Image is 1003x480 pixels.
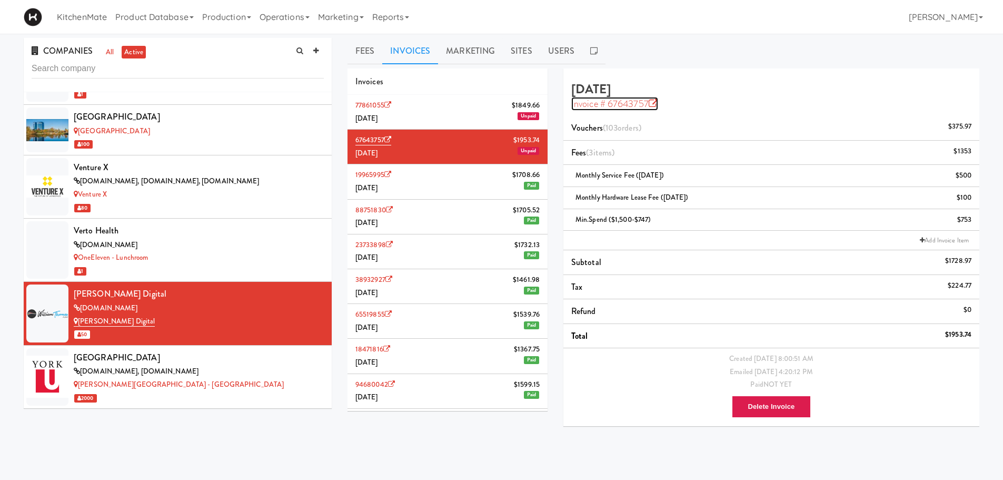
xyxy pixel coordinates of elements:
[347,164,548,199] li: 19965995$1708.66[DATE]Paid
[355,252,378,262] span: [DATE]
[74,394,97,403] span: 2000
[103,46,116,59] a: all
[24,282,332,345] li: [PERSON_NAME] Digital[DOMAIN_NAME][PERSON_NAME] Digital 50
[571,97,658,111] a: Invoice # 67643757
[763,379,792,389] span: NOT YET
[956,169,971,182] div: $500
[122,46,146,59] a: active
[355,379,395,389] a: 94680042
[355,75,383,87] span: Invoices
[74,223,324,239] div: Verto Health
[917,235,971,246] a: Add Invoice Item
[74,140,93,149] span: 100
[74,252,148,262] a: OneEleven - Lunchroom
[74,365,324,378] div: [DOMAIN_NAME], [DOMAIN_NAME]
[571,256,601,268] span: Subtotal
[563,187,979,209] li: Monthly Hardware Lease Fee ([DATE])$100
[355,240,393,250] a: 23733898
[571,146,614,159] span: Fees
[945,254,971,268] div: $1728.97
[438,38,503,64] a: Marketing
[347,304,548,339] li: 65519855$1539.76[DATE]Paid
[732,396,811,418] button: Delete Invoice
[32,45,93,57] span: COMPANIES
[74,286,324,302] div: [PERSON_NAME] Digital
[347,200,548,234] li: 88751830$1705.52[DATE]Paid
[24,105,332,155] li: [GEOGRAPHIC_DATA][GEOGRAPHIC_DATA] 100
[513,204,540,217] span: $1705.52
[74,189,107,199] a: Venture X
[347,409,548,444] li: 63365617$1586.01[DATE]Paid
[524,391,539,399] span: Paid
[593,146,612,159] ng-pluralize: items
[957,191,971,204] div: $100
[518,147,539,155] span: Unpaid
[571,330,588,342] span: Total
[514,343,540,356] span: $1367.75
[513,273,540,287] span: $1461.98
[563,165,979,187] li: Monthly Service Fee ([DATE])$500
[74,239,324,252] div: [DOMAIN_NAME]
[74,330,90,339] span: 50
[74,302,324,315] div: [DOMAIN_NAME]
[518,112,539,120] span: Unpaid
[575,170,664,180] span: Monthly Service Fee ([DATE])
[575,214,651,224] span: Min.Spend ($1,500-$747)
[74,204,91,212] span: 80
[355,100,391,110] a: 77861055
[957,213,971,227] div: $753
[74,175,324,188] div: [DOMAIN_NAME], [DOMAIN_NAME], [DOMAIN_NAME]
[571,305,596,317] span: Refund
[355,170,391,180] a: 19965995
[74,90,86,99] span: 1
[355,148,378,158] span: [DATE]
[74,109,324,125] div: [GEOGRAPHIC_DATA]
[347,95,548,130] li: 77861055$1849.66[DATE]Unpaid
[347,339,548,374] li: 18471816$1367.75[DATE]Paid
[954,145,971,158] div: $1353
[513,134,540,147] span: $1953.74
[603,122,641,134] span: (103 )
[540,38,583,64] a: Users
[74,126,150,136] a: [GEOGRAPHIC_DATA]
[355,183,378,193] span: [DATE]
[355,357,378,367] span: [DATE]
[24,8,42,26] img: Micromart
[571,82,971,110] h4: [DATE]
[355,113,378,123] span: [DATE]
[514,239,540,252] span: $1732.13
[948,279,971,292] div: $224.77
[24,155,332,219] li: Venture X[DOMAIN_NAME], [DOMAIN_NAME], [DOMAIN_NAME]Venture X 80
[355,288,378,298] span: [DATE]
[347,234,548,269] li: 23733898$1732.13[DATE]Paid
[355,135,391,145] a: 67643757
[571,122,641,134] span: Vouchers
[355,275,392,285] a: 38932927
[347,130,548,164] li: 67643757$1953.74[DATE]Unpaid
[347,269,548,304] li: 38932927$1461.98[DATE]Paid
[355,344,390,354] a: 18471816
[524,321,539,329] span: Paid
[32,59,324,79] input: Search company
[524,251,539,259] span: Paid
[524,217,539,224] span: Paid
[586,146,614,159] span: (3 )
[24,219,332,282] li: Verto Health[DOMAIN_NAME]OneEleven - Lunchroom 1
[964,303,971,317] div: $0
[347,374,548,409] li: 94680042$1599.15[DATE]Paid
[74,267,86,276] span: 1
[74,350,324,366] div: [GEOGRAPHIC_DATA]
[514,378,540,391] span: $1599.15
[513,308,540,321] span: $1539.76
[355,392,378,402] span: [DATE]
[74,316,155,327] a: [PERSON_NAME] Digital
[571,352,971,366] div: Created [DATE] 8:00:51 AM
[945,328,971,341] div: $1953.74
[618,122,639,134] ng-pluralize: orders
[74,379,284,389] a: [PERSON_NAME][GEOGRAPHIC_DATA] - [GEOGRAPHIC_DATA]
[571,378,971,391] div: Paid
[512,99,540,112] span: $1849.66
[571,281,582,293] span: Tax
[355,322,378,332] span: [DATE]
[74,160,324,175] div: Venture X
